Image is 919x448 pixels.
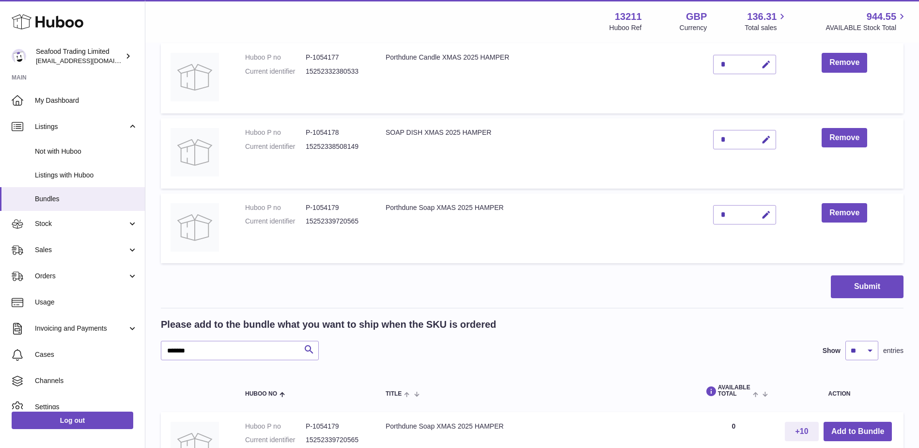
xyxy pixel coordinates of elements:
span: Listings with Huboo [35,171,138,180]
span: Invoicing and Payments [35,324,127,333]
div: Currency [680,23,707,32]
strong: GBP [686,10,707,23]
button: Submit [831,275,903,298]
span: Title [386,391,402,397]
td: Porthdune Soap XMAS 2025 HAMPER [376,193,703,264]
span: Total sales [745,23,788,32]
dt: Huboo P no [245,422,306,431]
span: AVAILABLE Stock Total [826,23,907,32]
span: 944.55 [867,10,896,23]
dd: 15252339720565 [306,217,366,226]
img: online@rickstein.com [12,49,26,64]
h2: Please add to the bundle what you want to ship when the SKU is ordered [161,318,496,331]
td: Porthdune Candle XMAS 2025 HAMPER [376,43,703,113]
dt: Current identifier [245,217,306,226]
label: Show [823,346,841,355]
span: Huboo no [245,391,277,397]
button: Add to Bundle [824,422,892,442]
dd: 15252339720565 [306,435,366,445]
dd: P-1054179 [306,203,366,212]
th: Action [775,375,903,407]
span: Cases [35,350,138,359]
span: Orders [35,272,127,281]
a: Log out [12,412,133,429]
button: Remove [822,128,867,148]
span: 136.31 [747,10,777,23]
dt: Huboo P no [245,128,306,137]
dt: Huboo P no [245,53,306,62]
img: Porthdune Candle XMAS 2025 HAMPER [171,53,219,101]
a: 944.55 AVAILABLE Stock Total [826,10,907,32]
span: AVAILABLE Total [702,384,750,397]
span: My Dashboard [35,96,138,105]
button: Remove [822,53,867,73]
dd: P-1054179 [306,422,366,431]
span: Stock [35,219,127,228]
img: SOAP DISH XMAS 2025 HAMPER [171,128,219,176]
td: SOAP DISH XMAS 2025 HAMPER [376,118,703,189]
a: 136.31 Total sales [745,10,788,32]
button: Remove [822,203,867,223]
span: Sales [35,245,127,255]
div: Huboo Ref [609,23,642,32]
span: Channels [35,376,138,385]
dt: Current identifier [245,435,306,445]
dt: Current identifier [245,67,306,76]
strong: 13211 [615,10,642,23]
img: Porthdune Soap XMAS 2025 HAMPER [171,203,219,252]
span: entries [883,346,903,355]
button: +10 [785,422,819,442]
span: Usage [35,298,138,307]
span: Settings [35,402,138,412]
div: Seafood Trading Limited [36,47,123,65]
span: Listings [35,122,127,131]
dt: Current identifier [245,142,306,151]
dd: P-1054177 [306,53,366,62]
dt: Huboo P no [245,203,306,212]
span: Not with Huboo [35,147,138,156]
span: [EMAIL_ADDRESS][DOMAIN_NAME] [36,57,142,64]
dd: 15252338508149 [306,142,366,151]
dd: P-1054178 [306,128,366,137]
span: Bundles [35,194,138,204]
dd: 15252332380533 [306,67,366,76]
